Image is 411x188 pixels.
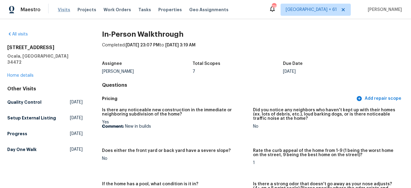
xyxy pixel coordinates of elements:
[70,99,83,105] span: [DATE]
[102,124,124,129] b: Comment:
[272,4,276,10] div: 798
[70,146,83,153] span: [DATE]
[165,43,196,47] span: [DATE] 3:19 AM
[70,131,83,137] span: [DATE]
[21,7,41,13] span: Maestro
[102,120,248,129] div: Yes
[70,115,83,121] span: [DATE]
[102,156,248,161] div: No
[102,124,248,129] p: New in builds
[7,73,34,78] a: Home details
[104,7,131,13] span: Work Orders
[158,7,182,13] span: Properties
[102,149,231,153] h5: Does either the front yard or back yard have a severe slope?
[102,31,404,37] h2: In-Person Walkthrough
[283,62,303,66] h5: Due Date
[138,8,151,12] span: Tasks
[253,149,399,157] h5: Rate the curb appeal of the home from 1-9 (1 being the worst home on the street, 9 being the best...
[286,7,337,13] span: [GEOGRAPHIC_DATA] + 61
[357,95,401,102] span: Add repair scope
[102,108,248,116] h5: Is there any noticeable new construction in the immediate or neighboring subdivision of the home?
[102,182,198,186] h5: If the home has a pool, what condition is it in?
[102,96,355,102] h5: Pricing
[7,131,27,137] h5: Progress
[192,62,220,66] h5: Total Scopes
[58,7,70,13] span: Visits
[102,69,192,74] div: [PERSON_NAME]
[7,128,83,139] a: Progress[DATE]
[102,62,122,66] h5: Assignee
[7,112,83,123] a: Setup External Listing[DATE]
[7,99,41,105] h5: Quality Control
[355,93,404,104] button: Add repair scope
[7,144,83,155] a: Day One Walk[DATE]
[7,115,56,121] h5: Setup External Listing
[7,45,83,51] h2: [STREET_ADDRESS]
[365,7,402,13] span: [PERSON_NAME]
[7,146,37,153] h5: Day One Walk
[7,86,83,92] div: Other Visits
[189,7,229,13] span: Geo Assignments
[77,7,96,13] span: Projects
[192,69,283,74] div: 7
[7,32,28,36] a: All visits
[102,82,404,88] h4: Questions
[102,42,404,58] div: Completed: to
[283,69,373,74] div: [DATE]
[253,161,399,165] div: 1
[253,124,399,129] div: No
[126,43,159,47] span: [DATE] 23:07 PM
[7,53,83,65] h5: Ocala, [GEOGRAPHIC_DATA] 34472
[253,108,399,121] h5: Did you notice any neighbors who haven't kept up with their homes (ex. lots of debris, etc.), lou...
[7,97,83,108] a: Quality Control[DATE]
